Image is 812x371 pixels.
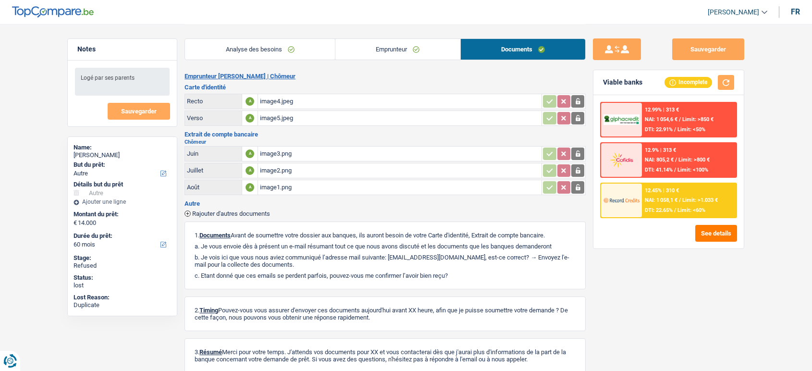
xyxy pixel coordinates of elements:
[185,139,586,145] h2: Chômeur
[335,39,460,60] a: Emprunteur
[74,301,171,309] div: Duplicate
[246,183,254,192] div: A
[695,225,737,242] button: See details
[187,114,240,122] div: Verso
[74,210,169,218] label: Montant du prêt:
[199,307,218,314] span: Timing
[246,114,254,123] div: A
[645,126,673,133] span: DTI: 22.91%
[195,307,576,321] p: 2. Pouvez-vous vous assurer d'envoyer ces documents aujourd'hui avant XX heure, afin que je puiss...
[192,210,270,217] span: Rajouter d'autres documents
[645,197,677,203] span: NAI: 1 058,1 €
[74,181,171,188] div: Détails but du prêt
[682,116,714,123] span: Limit: >850 €
[674,167,676,173] span: /
[708,8,759,16] span: [PERSON_NAME]
[74,294,171,301] div: Lost Reason:
[677,126,705,133] span: Limit: <50%
[74,144,171,151] div: Name:
[677,207,705,213] span: Limit: <60%
[74,198,171,205] div: Ajouter une ligne
[603,151,639,169] img: Cofidis
[185,210,270,217] button: Rajouter d'autres documents
[74,219,77,227] span: €
[74,274,171,282] div: Status:
[74,232,169,240] label: Durée du prêt:
[645,187,679,194] div: 12.45% | 310 €
[74,282,171,289] div: lost
[260,147,540,161] div: image3.png
[260,111,540,125] div: image5.jpeg
[645,107,679,113] div: 12.99% | 313 €
[195,243,576,250] p: a. Je vous envoie dès à présent un e-mail résumant tout ce que nous avons discuté et les doc...
[199,348,222,356] span: Résumé
[645,157,674,163] span: NAI: 805,2 €
[74,262,171,270] div: Refused
[195,348,576,363] p: 3. Merci pour votre temps. J'attends vos documents pour XX et vous contacterai dès que j'aurai p...
[185,84,586,90] h3: Carte d'identité
[185,73,586,80] h2: Emprunteur [PERSON_NAME] | Chômeur
[603,191,639,209] img: Record Credits
[185,131,586,137] h3: Extrait de compte bancaire
[187,150,240,157] div: Juin
[199,232,231,239] span: Documents
[791,7,800,16] div: fr
[682,197,718,203] span: Limit: >1.033 €
[260,180,540,195] div: image1.png
[674,126,676,133] span: /
[260,163,540,178] div: image2.png
[645,147,676,153] div: 12.9% | 313 €
[461,39,586,60] a: Documents
[603,78,642,87] div: Viable banks
[677,167,708,173] span: Limit: <100%
[700,4,767,20] a: [PERSON_NAME]
[664,77,712,87] div: Incomplete
[77,45,167,53] h5: Notes
[121,108,157,114] span: Sauvegarder
[195,254,576,268] p: b. Je vois ici que vous nous aviez communiqué l’adresse mail suivante: [EMAIL_ADDRESS][DOMAIN_NA...
[195,232,576,239] p: 1. Avant de soumettre votre dossier aux banques, ils auront besoin de votre Carte d'identité, Ext...
[108,103,170,120] button: Sauvegarder
[645,167,673,173] span: DTI: 41.14%
[679,197,681,203] span: /
[195,272,576,279] p: c. Etant donné que ces emails se perdent parfois, pouvez-vous me confirmer l’avoir bien reçu?
[187,98,240,105] div: Recto
[678,157,710,163] span: Limit: >800 €
[645,207,673,213] span: DTI: 22.65%
[74,161,169,169] label: But du prêt:
[12,6,94,18] img: TopCompare Logo
[674,207,676,213] span: /
[672,38,744,60] button: Sauvegarder
[246,97,254,106] div: A
[187,167,240,174] div: Juillet
[187,184,240,191] div: Août
[74,254,171,262] div: Stage:
[645,116,677,123] span: NAI: 1 054,6 €
[185,39,335,60] a: Analyse des besoins
[675,157,677,163] span: /
[185,200,586,207] h3: Autre
[246,166,254,175] div: A
[603,114,639,125] img: AlphaCredit
[679,116,681,123] span: /
[74,151,171,159] div: [PERSON_NAME]
[246,149,254,158] div: A
[260,94,540,109] div: image4.jpeg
